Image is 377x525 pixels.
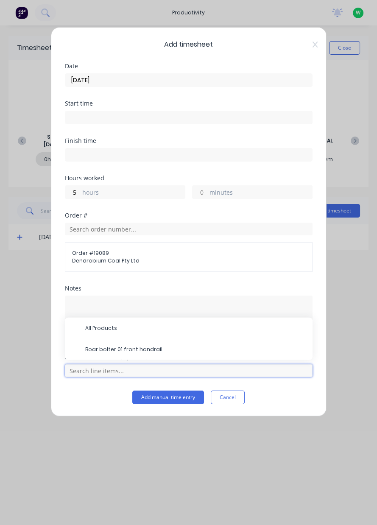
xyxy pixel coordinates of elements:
[65,223,313,235] input: Search order number...
[65,212,313,218] div: Order #
[65,285,313,291] div: Notes
[82,188,185,198] label: hours
[72,249,305,257] span: Order # 19089
[65,138,313,144] div: Finish time
[65,354,313,360] div: Product worked on (Optional)
[85,346,306,353] span: Boar bolter 01 front handrail
[65,175,313,181] div: Hours worked
[85,324,306,332] span: All Products
[132,391,204,404] button: Add manual time entry
[209,188,312,198] label: minutes
[65,364,313,377] input: Search line items...
[65,39,313,50] span: Add timesheet
[65,63,313,69] div: Date
[65,101,313,106] div: Start time
[65,186,80,198] input: 0
[211,391,245,404] button: Cancel
[193,186,207,198] input: 0
[72,257,305,265] span: Dendrobium Coal Pty Ltd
